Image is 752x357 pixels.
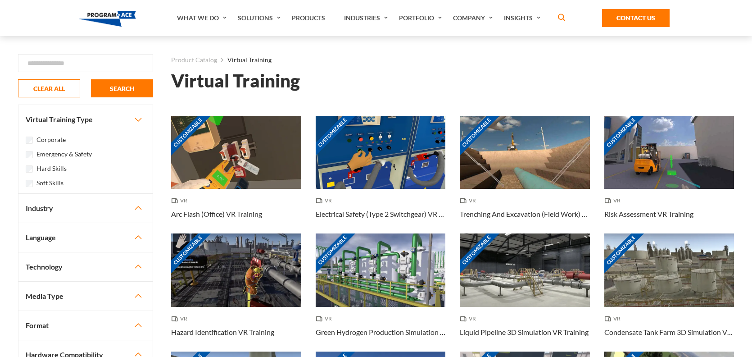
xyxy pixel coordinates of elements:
button: Technology [18,252,153,281]
a: Customizable Thumbnail - Electrical Safety (Type 2 Switchgear) VR Training VR Electrical Safety (... [316,116,446,233]
h3: Electrical Safety (Type 2 Switchgear) VR Training [316,209,446,220]
h3: Condensate Tank Farm 3D Simulation VR Training [604,327,734,338]
label: Soft Skills [36,178,63,188]
span: VR [171,196,191,205]
input: Corporate [26,137,33,144]
span: VR [604,314,624,323]
h1: Virtual Training [171,73,300,89]
input: Emergency & Safety [26,151,33,158]
label: Hard Skills [36,164,67,174]
input: Hard Skills [26,165,33,173]
h3: Trenching And Excavation (Field Work) VR Training [460,209,590,220]
button: Format [18,311,153,340]
h3: Liquid Pipeline 3D Simulation VR Training [460,327,589,338]
a: Product Catalog [171,54,217,66]
a: Customizable Thumbnail - Condensate Tank Farm 3D Simulation VR Training VR Condensate Tank Farm 3... [604,233,734,351]
label: Corporate [36,135,66,145]
a: Contact Us [602,9,670,27]
button: Industry [18,194,153,223]
input: Soft Skills [26,180,33,187]
label: Emergency & Safety [36,149,92,159]
nav: breadcrumb [171,54,734,66]
button: Language [18,223,153,252]
a: Customizable Thumbnail - Green Hydrogen Production Simulation VR Training VR Green Hydrogen Produ... [316,233,446,351]
span: VR [460,196,480,205]
button: Media Type [18,282,153,311]
span: VR [316,196,335,205]
span: VR [171,314,191,323]
h3: Hazard Identification VR Training [171,327,274,338]
a: Customizable Thumbnail - Arc Flash (Office) VR Training VR Arc Flash (Office) VR Training [171,116,301,233]
a: Customizable Thumbnail - Hazard Identification VR Training VR Hazard Identification VR Training [171,233,301,351]
a: Customizable Thumbnail - Liquid Pipeline 3D Simulation VR Training VR Liquid Pipeline 3D Simulati... [460,233,590,351]
h3: Green Hydrogen Production Simulation VR Training [316,327,446,338]
button: CLEAR ALL [18,79,80,97]
span: VR [604,196,624,205]
li: Virtual Training [217,54,272,66]
a: Customizable Thumbnail - Risk Assessment VR Training VR Risk Assessment VR Training [604,116,734,233]
span: VR [460,314,480,323]
h3: Arc Flash (Office) VR Training [171,209,262,220]
a: Customizable Thumbnail - Trenching And Excavation (Field Work) VR Training VR Trenching And Excav... [460,116,590,233]
img: Program-Ace [79,11,136,27]
button: Virtual Training Type [18,105,153,134]
span: VR [316,314,335,323]
h3: Risk Assessment VR Training [604,209,693,220]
